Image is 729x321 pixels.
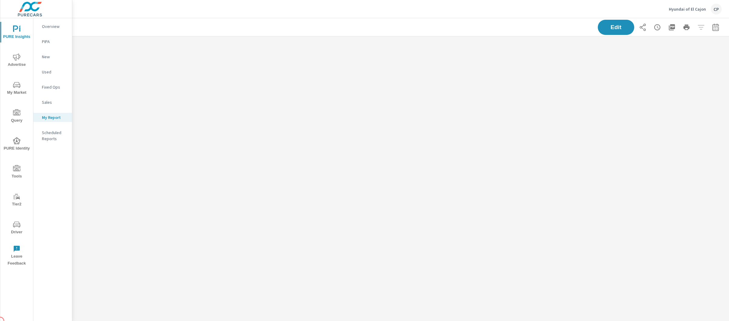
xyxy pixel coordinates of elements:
button: Print Report [680,21,693,33]
span: Tools [2,165,31,180]
div: New [33,52,72,61]
span: My Market [2,81,31,96]
span: PURE Insights [2,25,31,40]
p: Sales [42,99,67,105]
span: Driver [2,221,31,236]
p: PIPA [42,39,67,45]
span: Tier2 [2,193,31,208]
button: Edit [598,20,634,35]
div: My Report [33,113,72,122]
p: Hyundai of El Cajon [669,6,706,12]
p: Used [42,69,67,75]
span: Advertise [2,53,31,68]
span: Edit [604,25,628,30]
p: Fixed Ops [42,84,67,90]
div: Fixed Ops [33,83,72,92]
button: Share Report [637,21,649,33]
p: My Report [42,114,67,120]
div: CP [711,4,722,15]
span: PURE Identity [2,137,31,152]
p: Overview [42,23,67,29]
p: New [42,54,67,60]
div: Sales [33,98,72,107]
div: PIPA [33,37,72,46]
button: "Export Report to PDF" [666,21,678,33]
div: Used [33,67,72,76]
div: nav menu [0,18,33,269]
span: Query [2,109,31,124]
p: Scheduled Reports [42,130,67,142]
div: Scheduled Reports [33,128,72,143]
button: Select Date Range [710,21,722,33]
span: Leave Feedback [2,245,31,267]
div: Overview [33,22,72,31]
